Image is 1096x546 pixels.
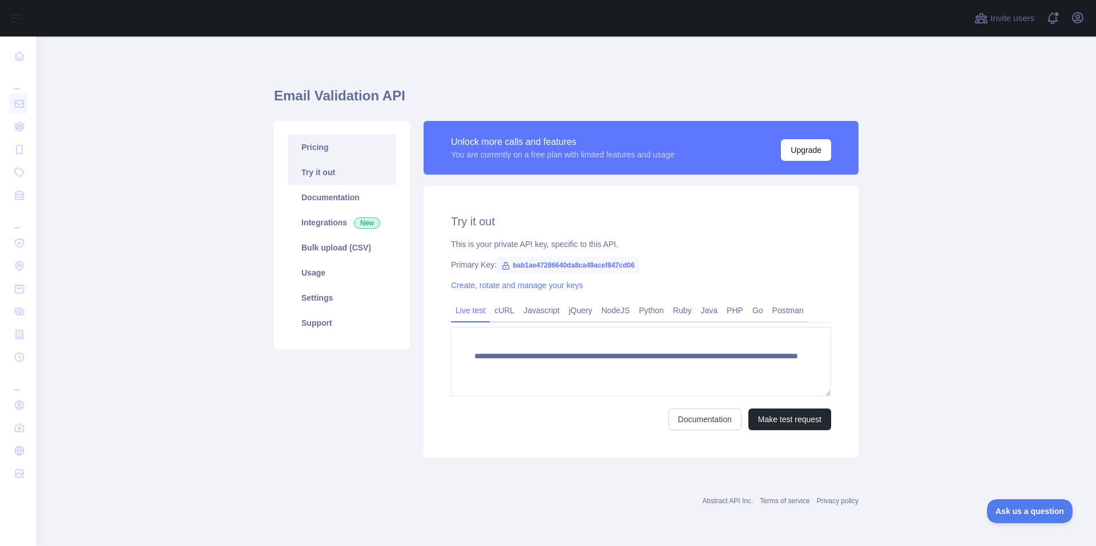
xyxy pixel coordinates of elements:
a: PHP [722,301,748,319]
div: Unlock more calls and features [451,135,675,149]
button: Upgrade [781,139,831,161]
a: Privacy policy [817,497,859,505]
a: Try it out [288,160,396,185]
a: Go [748,301,768,319]
a: Documentation [288,185,396,210]
h1: Email Validation API [274,87,859,114]
a: Bulk upload (CSV) [288,235,396,260]
a: Usage [288,260,396,285]
div: ... [9,68,27,91]
a: Settings [288,285,396,310]
a: Python [634,301,668,319]
span: bab1ae47286640da8ca49acef847cd06 [497,257,639,274]
a: Postman [768,301,808,319]
a: cURL [490,301,519,319]
h2: Try it out [451,213,831,229]
a: Javascript [519,301,564,319]
a: Integrations New [288,210,396,235]
a: Create, rotate and manage your keys [451,281,583,290]
a: Terms of service [760,497,809,505]
div: This is your private API key, specific to this API. [451,238,831,250]
a: NodeJS [597,301,634,319]
a: Live test [451,301,490,319]
a: Java [696,301,723,319]
a: Pricing [288,135,396,160]
iframe: Toggle Customer Support [987,499,1073,523]
button: Invite users [972,9,1037,27]
span: New [354,217,380,229]
a: Support [288,310,396,335]
a: Documentation [668,409,742,430]
div: Primary Key: [451,259,831,270]
a: jQuery [564,301,597,319]
div: ... [9,208,27,230]
button: Make test request [748,409,831,430]
a: Abstract API Inc. [703,497,753,505]
div: You are currently on a free plan with limited features and usage [451,149,675,160]
a: Ruby [668,301,696,319]
div: ... [9,370,27,393]
span: Invite users [990,12,1034,25]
